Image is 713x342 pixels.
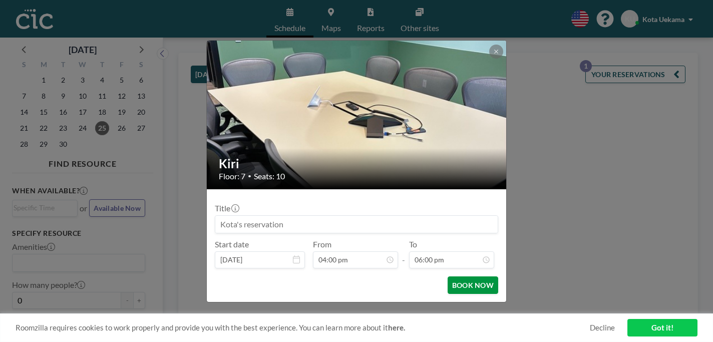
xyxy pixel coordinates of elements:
[388,323,405,332] a: here.
[219,171,245,181] span: Floor: 7
[219,156,495,171] h2: Kiri
[313,239,331,249] label: From
[16,323,590,332] span: Roomzilla requires cookies to work properly and provide you with the best experience. You can lea...
[590,323,615,332] a: Decline
[409,239,417,249] label: To
[215,239,249,249] label: Start date
[215,216,498,233] input: Kota's reservation
[215,203,238,213] label: Title
[402,243,405,265] span: -
[248,172,251,180] span: •
[254,171,285,181] span: Seats: 10
[448,276,498,294] button: BOOK NOW
[627,319,697,336] a: Got it!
